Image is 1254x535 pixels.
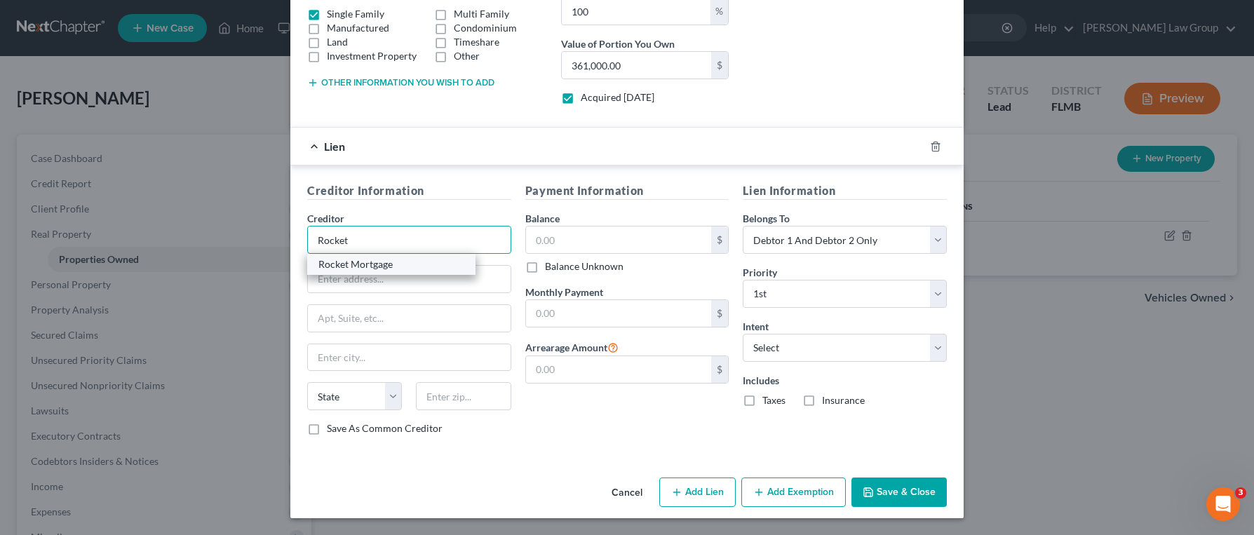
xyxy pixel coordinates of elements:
h5: Payment Information [525,182,729,200]
label: Single Family [327,7,384,21]
label: Other [454,49,480,63]
label: Monthly Payment [525,285,603,299]
label: Investment Property [327,49,417,63]
label: Taxes [762,393,786,407]
div: $ [711,300,728,327]
h5: Lien Information [743,182,947,200]
label: Includes [743,373,947,388]
label: Land [327,35,348,49]
label: Balance Unknown [545,259,623,273]
input: Enter address... [308,266,511,292]
label: Acquired [DATE] [581,90,654,104]
button: Cancel [600,479,654,507]
iframe: Intercom live chat [1206,487,1240,521]
label: Manufactured [327,21,389,35]
span: Lien [324,140,345,153]
label: Condominium [454,21,517,35]
input: Search creditor by name... [307,226,511,254]
button: Add Lien [659,478,736,507]
input: 0.00 [526,226,712,253]
input: Enter city... [308,344,511,371]
label: Timeshare [454,35,499,49]
span: Creditor [307,212,344,224]
label: Multi Family [454,7,509,21]
div: $ [711,226,728,253]
h5: Creditor Information [307,182,511,200]
label: Arrearage Amount [525,339,619,355]
label: Value of Portion You Own [561,36,675,51]
button: Other information you wish to add [307,77,494,88]
input: 0.00 [562,52,711,79]
span: Priority [743,266,777,278]
label: Save As Common Creditor [327,421,443,435]
span: 3 [1235,487,1246,499]
button: Save & Close [851,478,947,507]
label: Balance [525,211,560,226]
input: Enter zip... [416,382,511,410]
div: Rocket Mortgage [318,257,464,271]
label: Insurance [822,393,865,407]
div: $ [711,356,728,383]
span: Belongs To [743,212,790,224]
input: 0.00 [526,300,712,327]
button: Add Exemption [741,478,846,507]
div: $ [711,52,728,79]
label: Intent [743,319,769,334]
input: Apt, Suite, etc... [308,305,511,332]
input: 0.00 [526,356,712,383]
